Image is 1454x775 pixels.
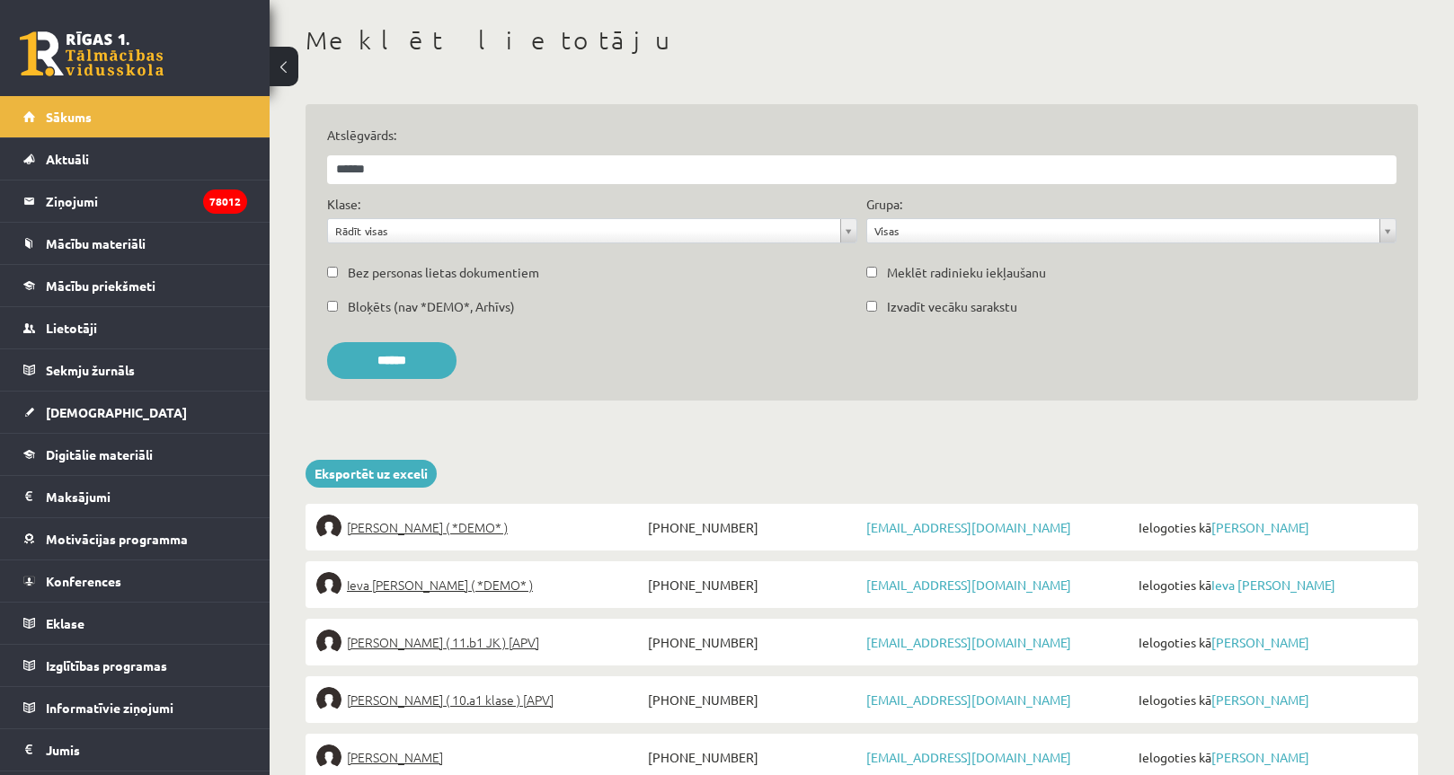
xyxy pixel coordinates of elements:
[866,634,1071,650] a: [EMAIL_ADDRESS][DOMAIN_NAME]
[328,219,856,242] a: Rādīt visas
[867,219,1396,242] a: Visas
[316,630,341,655] img: Laura Deksne
[23,518,247,559] a: Motivācijas programma
[46,573,121,589] span: Konferences
[866,749,1071,765] a: [EMAIL_ADDRESS][DOMAIN_NAME]
[887,263,1046,282] label: Meklēt radinieku iekļaušanu
[316,744,341,770] img: Skaidrīte Deksne
[23,265,247,306] a: Mācību priekšmeti
[23,223,247,264] a: Mācību materiāli
[306,460,437,488] a: Eksportēt uz exceli
[316,687,341,712] img: Paula Lilū Deksne
[46,476,247,517] legend: Maksājumi
[1211,691,1309,708] a: [PERSON_NAME]
[23,476,247,517] a: Maksājumi
[643,572,862,597] span: [PHONE_NUMBER]
[23,645,247,686] a: Izglītības programas
[46,657,167,674] span: Izglītības programas
[23,434,247,475] a: Digitālie materiāli
[46,151,89,167] span: Aktuāli
[46,277,155,294] span: Mācību priekšmeti
[23,603,247,644] a: Eklase
[46,700,173,716] span: Informatīvie ziņojumi
[347,572,533,597] span: Ieva [PERSON_NAME] ( *DEMO* )
[46,181,247,222] legend: Ziņojumi
[347,687,554,712] span: [PERSON_NAME] ( 10.a1 klase ) [APV]
[316,572,341,597] img: Ieva Marija Deksne
[1134,630,1407,655] span: Ielogoties kā
[46,362,135,378] span: Sekmju žurnāls
[316,687,643,712] a: [PERSON_NAME] ( 10.a1 klase ) [APV]
[348,297,515,316] label: Bloķēts (nav *DEMO*, Arhīvs)
[46,109,92,125] span: Sākums
[347,515,508,540] span: [PERSON_NAME] ( *DEMO* )
[316,572,643,597] a: Ieva [PERSON_NAME] ( *DEMO* )
[866,577,1071,593] a: [EMAIL_ADDRESS][DOMAIN_NAME]
[643,630,862,655] span: [PHONE_NUMBER]
[46,320,97,336] span: Lietotāji
[46,404,187,420] span: [DEMOGRAPHIC_DATA]
[23,349,247,391] a: Sekmju žurnāls
[335,219,833,242] span: Rādīt visas
[316,515,341,540] img: Amanda Deksne
[327,195,360,214] label: Klase:
[643,687,862,712] span: [PHONE_NUMBER]
[1134,687,1407,712] span: Ielogoties kā
[23,392,247,433] a: [DEMOGRAPHIC_DATA]
[23,560,247,602] a: Konferences
[316,515,643,540] a: [PERSON_NAME] ( *DEMO* )
[1211,577,1335,593] a: Ieva [PERSON_NAME]
[866,195,902,214] label: Grupa:
[643,744,862,770] span: [PHONE_NUMBER]
[1134,515,1407,540] span: Ielogoties kā
[23,687,247,728] a: Informatīvie ziņojumi
[23,138,247,180] a: Aktuāli
[643,515,862,540] span: [PHONE_NUMBER]
[46,531,188,547] span: Motivācijas programma
[46,235,146,251] span: Mācību materiāli
[347,744,443,770] span: [PERSON_NAME]
[348,263,539,282] label: Bez personas lietas dokumentiem
[1211,634,1309,650] a: [PERSON_NAME]
[874,219,1372,242] span: Visas
[1134,572,1407,597] span: Ielogoties kā
[46,742,80,758] span: Jumis
[46,446,153,462] span: Digitālie materiāli
[46,615,84,631] span: Eklase
[23,181,247,222] a: Ziņojumi78012
[1211,749,1309,765] a: [PERSON_NAME]
[316,630,643,655] a: [PERSON_NAME] ( 11.b1 JK ) [APV]
[327,126,1396,145] label: Atslēgvārds:
[887,297,1017,316] label: Izvadīt vecāku sarakstu
[23,729,247,771] a: Jumis
[866,519,1071,535] a: [EMAIL_ADDRESS][DOMAIN_NAME]
[203,189,247,214] i: 78012
[23,96,247,137] a: Sākums
[23,307,247,348] a: Lietotāji
[20,31,164,76] a: Rīgas 1. Tālmācības vidusskola
[316,744,643,770] a: [PERSON_NAME]
[347,630,539,655] span: [PERSON_NAME] ( 11.b1 JK ) [APV]
[1211,519,1309,535] a: [PERSON_NAME]
[1134,744,1407,770] span: Ielogoties kā
[866,691,1071,708] a: [EMAIL_ADDRESS][DOMAIN_NAME]
[306,25,1418,56] h1: Meklēt lietotāju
